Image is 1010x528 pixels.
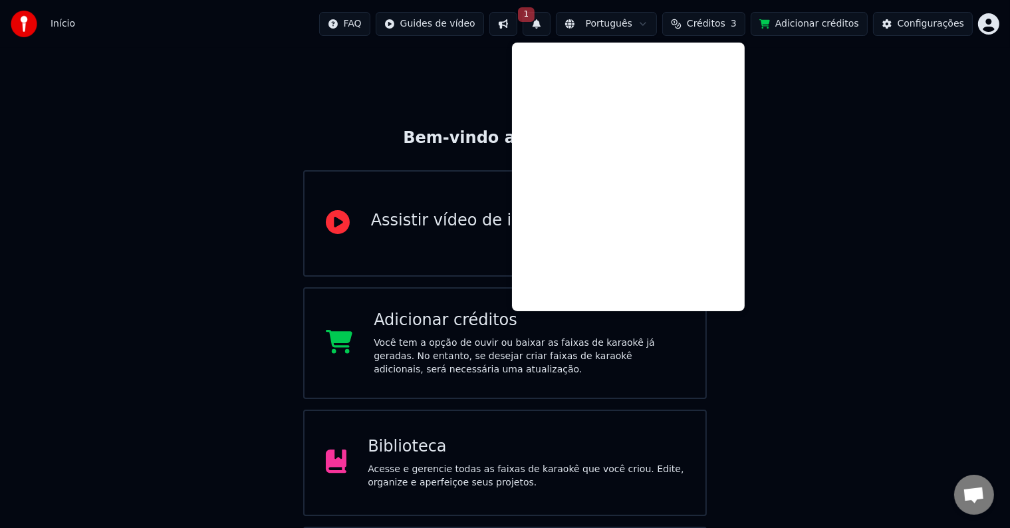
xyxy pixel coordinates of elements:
div: Acesse e gerencie todas as faixas de karaokê que você criou. Edite, organize e aperfeiçoe seus pr... [368,463,684,489]
nav: breadcrumb [51,17,75,31]
button: Configurações [873,12,973,36]
span: Créditos [687,17,725,31]
div: Você tem a opção de ouvir ou baixar as faixas de karaokê já geradas. No entanto, se desejar criar... [374,336,684,376]
img: youka [11,11,37,37]
span: Início [51,17,75,31]
button: 1 [523,12,551,36]
a: Conversa aberta [954,475,994,515]
div: Bem-vindo ao Youka [403,128,606,149]
button: FAQ [319,12,370,36]
button: Créditos3 [662,12,745,36]
div: Adicionar créditos [374,310,684,331]
div: Biblioteca [368,436,684,458]
div: Assistir vídeo de início rápido [371,210,605,231]
button: Adicionar créditos [751,12,868,36]
span: 3 [731,17,737,31]
span: 1 [518,7,535,22]
div: Configurações [898,17,964,31]
button: Guides de vídeo [376,12,484,36]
